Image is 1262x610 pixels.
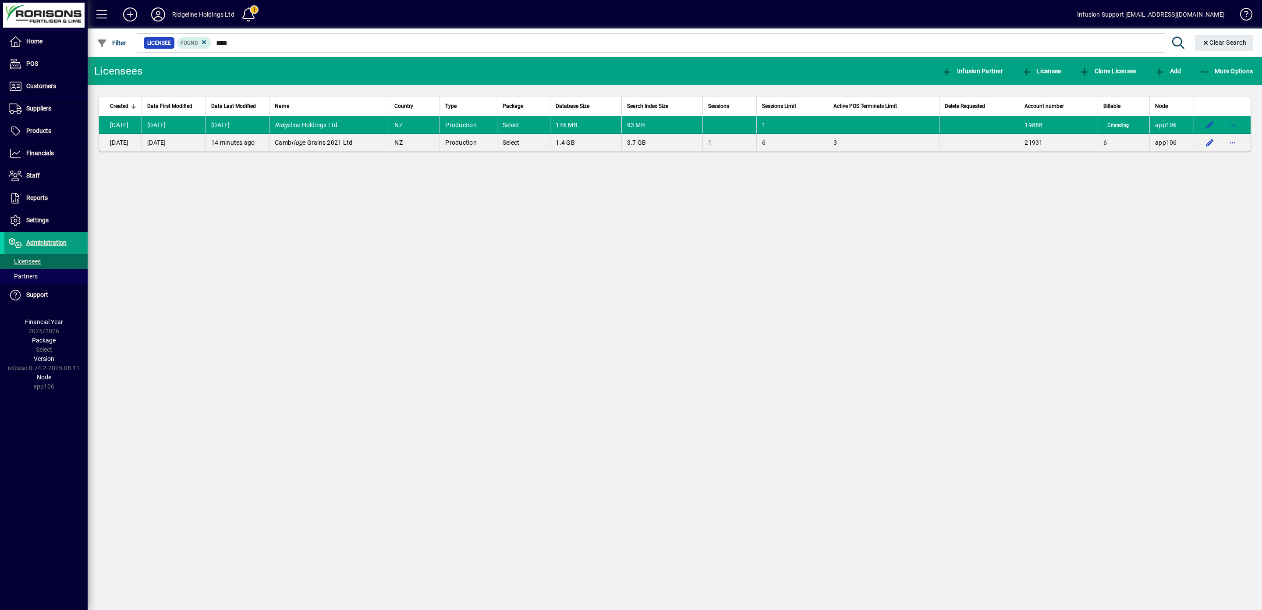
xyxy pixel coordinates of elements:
td: [DATE] [99,116,142,134]
div: Created [110,101,136,111]
span: Financial Year [25,318,63,325]
td: [DATE] [142,134,206,151]
button: Clear [1195,35,1254,51]
button: More options [1226,136,1240,150]
span: More Options [1200,68,1253,75]
div: Package [503,101,545,111]
span: POS [26,60,38,67]
div: Sessions Limit [762,101,822,111]
td: 21931 [1019,134,1098,151]
td: Production [440,116,496,134]
div: Account number [1024,101,1092,111]
button: Filter [95,35,128,51]
span: Licensee [147,39,171,47]
span: Settings [26,217,49,224]
mat-chip: Found Status: Found [177,37,212,49]
span: Package [32,337,56,344]
span: Clear Search [1202,39,1247,46]
td: [DATE] [142,116,206,134]
a: Home [4,31,88,53]
button: Add [1152,63,1183,79]
span: Account number [1024,101,1064,111]
span: Package [503,101,523,111]
td: 19888 [1019,116,1098,134]
span: Financials [26,150,54,157]
span: Version [34,355,54,362]
a: Licensees [4,254,88,269]
div: Database Size [556,101,616,111]
td: [DATE] [206,116,269,134]
a: Partners [4,269,88,284]
span: Home [26,38,43,45]
span: Camb e Grains 2021 Ltd [275,139,352,146]
a: Customers [4,75,88,97]
td: 1 [756,116,828,134]
button: Edit [1203,136,1217,150]
span: Suppliers [26,105,51,112]
div: Country [394,101,434,111]
span: Customers [26,82,56,89]
div: Data First Modified [147,101,200,111]
span: Pending [1106,122,1131,129]
span: Products [26,127,51,134]
td: 146 MB [550,116,621,134]
span: Reports [26,194,48,201]
td: NZ [389,116,440,134]
span: Type [445,101,457,111]
td: [DATE] [99,134,142,151]
button: Profile [144,7,172,22]
td: 1 [702,134,756,151]
a: Products [4,120,88,142]
span: Active POS Terminals Limit [833,101,897,111]
div: Billable [1103,101,1144,111]
button: More options [1226,118,1240,132]
a: Financials [4,143,88,164]
span: Sessions [708,101,729,111]
span: Node [1155,101,1168,111]
td: 6 [756,134,828,151]
a: Support [4,284,88,306]
span: Data First Modified [147,101,192,111]
a: Suppliers [4,98,88,120]
td: Select [497,134,550,151]
span: Add [1155,68,1181,75]
span: app106.prod.infusionbusinesssoftware.com [1155,139,1177,146]
td: NZ [389,134,440,151]
td: 14 minutes ago [206,134,269,151]
div: Ridgeline Holdings Ltd [172,7,234,21]
span: Delete Requested [945,101,985,111]
div: Search Index Size [627,101,697,111]
td: 3 [828,134,939,151]
div: Type [445,101,491,111]
span: Search Index Size [627,101,668,111]
span: Sessions Limit [762,101,796,111]
button: Licensee [1019,63,1063,79]
span: Name [275,101,289,111]
a: POS [4,53,88,75]
span: eline Holdings Ltd [275,121,338,128]
a: Knowledge Base [1234,2,1251,30]
span: Country [394,101,413,111]
span: Database Size [556,101,589,111]
div: Active POS Terminals Limit [833,101,934,111]
span: Data Last Modified [211,101,256,111]
div: Infusion Support [EMAIL_ADDRESS][DOMAIN_NAME] [1077,7,1225,21]
span: Licensee [1021,68,1061,75]
a: Staff [4,165,88,187]
div: Name [275,101,383,111]
td: 6 [1098,134,1149,151]
span: Found [181,40,198,46]
div: Licensees [94,64,142,78]
span: Support [26,291,48,298]
td: Production [440,134,496,151]
span: Partners [9,273,38,280]
span: Filter [97,39,126,46]
span: Administration [26,239,67,246]
em: ridg [291,139,302,146]
span: Billable [1103,101,1120,111]
td: 3.7 GB [621,134,702,151]
div: Sessions [708,101,751,111]
span: Created [110,101,128,111]
button: Clone Licensee [1077,63,1138,79]
span: Node [37,374,51,381]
